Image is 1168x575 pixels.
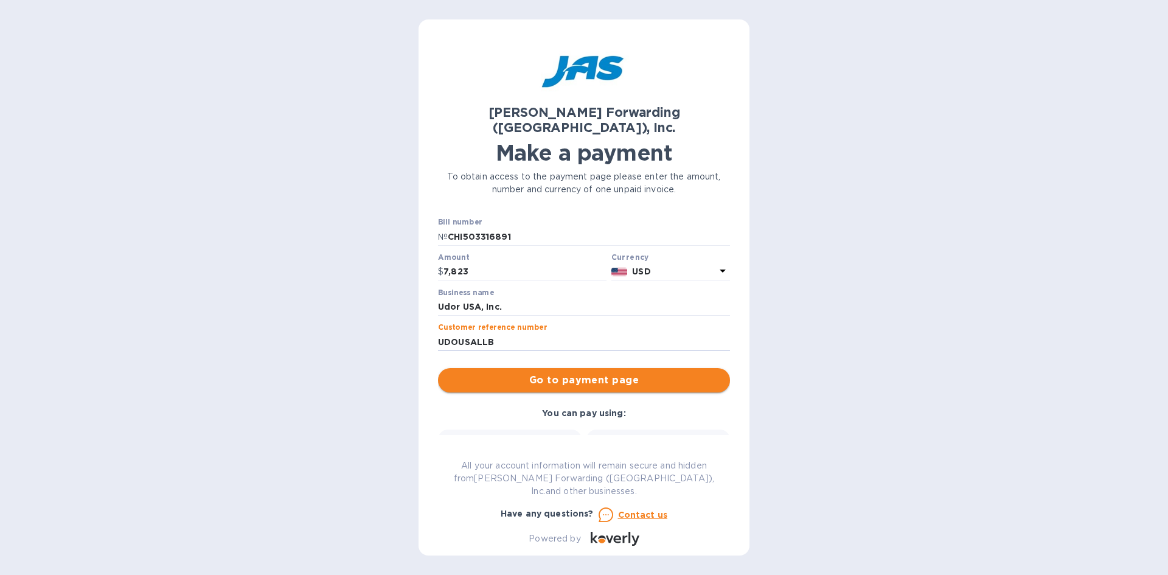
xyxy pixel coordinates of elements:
[438,265,443,278] p: $
[438,298,730,316] input: Enter business name
[438,219,482,226] label: Bill number
[438,231,448,243] p: №
[542,408,625,418] b: You can pay using:
[438,170,730,196] p: To obtain access to the payment page please enter the amount, number and currency of one unpaid i...
[488,105,680,135] b: [PERSON_NAME] Forwarding ([GEOGRAPHIC_DATA]), Inc.
[443,263,607,281] input: 0.00
[438,289,494,296] label: Business name
[618,510,668,520] u: Contact us
[438,254,469,261] label: Amount
[632,267,650,276] b: USD
[529,532,580,545] p: Powered by
[448,228,730,246] input: Enter bill number
[448,373,720,388] span: Go to payment page
[438,324,547,332] label: Customer reference number
[438,140,730,166] h1: Make a payment
[438,459,730,498] p: All your account information will remain secure and hidden from [PERSON_NAME] Forwarding ([GEOGRA...
[501,509,594,518] b: Have any questions?
[611,268,628,276] img: USD
[611,253,649,262] b: Currency
[438,333,730,351] input: Enter customer reference number
[438,368,730,392] button: Go to payment page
